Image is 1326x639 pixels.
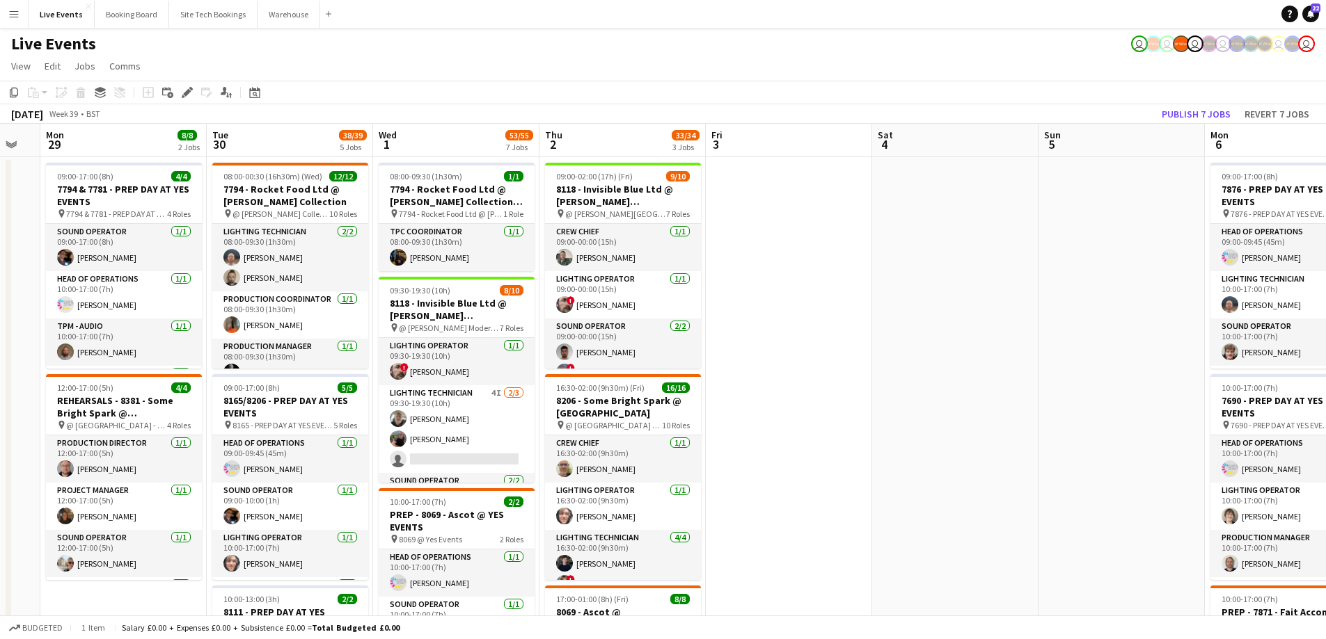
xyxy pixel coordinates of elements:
[1298,35,1315,52] app-user-avatar: Ollie Rolfe
[95,1,169,28] button: Booking Board
[1311,3,1320,13] span: 22
[1159,35,1176,52] app-user-avatar: Andrew Gorman
[312,622,400,633] span: Total Budgeted £0.00
[1201,35,1217,52] app-user-avatar: Production Managers
[29,1,95,28] button: Live Events
[258,1,320,28] button: Warehouse
[1284,35,1301,52] app-user-avatar: Production Managers
[45,60,61,72] span: Edit
[39,57,66,75] a: Edit
[22,623,63,633] span: Budgeted
[1156,105,1236,123] button: Publish 7 jobs
[7,620,65,636] button: Budgeted
[1187,35,1203,52] app-user-avatar: Eden Hopkins
[104,57,146,75] a: Comms
[69,57,101,75] a: Jobs
[86,108,100,119] div: BST
[1173,35,1190,52] app-user-avatar: Alex Gill
[1229,35,1245,52] app-user-avatar: Production Managers
[6,57,36,75] a: View
[1131,35,1148,52] app-user-avatar: Nadia Addada
[169,1,258,28] button: Site Tech Bookings
[74,60,95,72] span: Jobs
[1145,35,1162,52] app-user-avatar: Alex Gill
[1239,105,1315,123] button: Revert 7 jobs
[1270,35,1287,52] app-user-avatar: Technical Department
[1242,35,1259,52] app-user-avatar: Production Managers
[46,108,81,119] span: Week 39
[11,33,96,54] h1: Live Events
[109,60,141,72] span: Comms
[1256,35,1273,52] app-user-avatar: Production Managers
[77,622,110,633] span: 1 item
[1302,6,1319,22] a: 22
[1215,35,1231,52] app-user-avatar: Technical Department
[11,60,31,72] span: View
[122,622,400,633] div: Salary £0.00 + Expenses £0.00 + Subsistence £0.00 =
[11,107,43,121] div: [DATE]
